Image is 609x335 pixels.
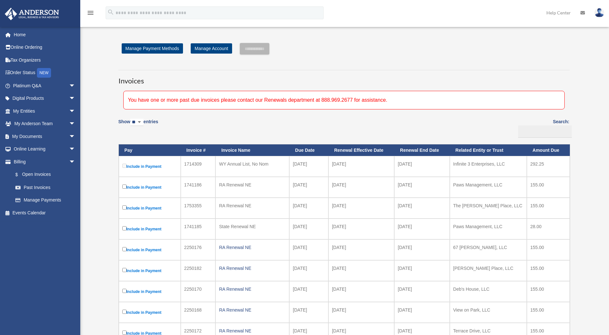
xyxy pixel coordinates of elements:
div: WY Annual List, No Nom [219,159,286,168]
td: [DATE] [289,239,328,260]
td: [DATE] [394,239,449,260]
input: Include in Payment [122,289,126,293]
div: RA Renewal NE [219,243,286,252]
label: Include in Payment [122,308,177,316]
td: The [PERSON_NAME] Place, LLC [450,198,527,219]
label: Show entries [118,118,158,133]
td: [PERSON_NAME] Place, LLC [450,260,527,281]
td: 2250182 [181,260,216,281]
a: Platinum Q&Aarrow_drop_down [4,79,85,92]
td: Paws Management, LLC [450,219,527,239]
th: Amount Due: activate to sort column ascending [527,144,570,156]
td: 28.00 [527,219,570,239]
a: Manage Payments [9,194,82,207]
th: Pay: activate to sort column descending [119,144,181,156]
input: Include in Payment [122,164,126,168]
td: 1753355 [181,198,216,219]
a: Digital Productsarrow_drop_down [4,92,85,105]
label: Include in Payment [122,204,177,212]
label: Include in Payment [122,246,177,254]
i: search [107,9,114,16]
span: arrow_drop_down [69,92,82,105]
span: arrow_drop_down [69,79,82,92]
span: arrow_drop_down [69,117,82,131]
td: [DATE] [394,156,449,177]
td: 1714309 [181,156,216,177]
th: Renewal Effective Date: activate to sort column ascending [328,144,394,156]
td: 155.00 [527,198,570,219]
div: You have one or more past due invoices please contact our Renewals department at 888.969.2677 for... [123,91,565,109]
td: [DATE] [289,198,328,219]
a: Billingarrow_drop_down [4,155,82,168]
a: Home [4,28,85,41]
td: 155.00 [527,260,570,281]
a: My Entitiesarrow_drop_down [4,105,85,117]
th: Renewal End Date: activate to sort column ascending [394,144,449,156]
td: 67 [PERSON_NAME], LLC [450,239,527,260]
td: [DATE] [328,281,394,302]
a: Order StatusNEW [4,66,85,80]
div: RA Renewal NE [219,180,286,189]
img: Anderson Advisors Platinum Portal [3,8,61,20]
label: Include in Payment [122,225,177,233]
input: Include in Payment [122,226,126,230]
div: RA Renewal NE [219,264,286,273]
td: [DATE] [328,260,394,281]
td: [DATE] [328,239,394,260]
span: arrow_drop_down [69,130,82,143]
td: [DATE] [328,302,394,323]
td: [DATE] [328,198,394,219]
input: Include in Payment [122,310,126,314]
h3: Invoices [118,70,570,86]
label: Include in Payment [122,288,177,296]
td: 155.00 [527,239,570,260]
div: RA Renewal NE [219,305,286,314]
td: [DATE] [328,177,394,198]
td: [DATE] [394,177,449,198]
div: NEW [37,68,51,78]
th: Related Entity or Trust: activate to sort column ascending [450,144,527,156]
label: Include in Payment [122,183,177,191]
td: 1741186 [181,177,216,198]
td: [DATE] [394,198,449,219]
td: 292.25 [527,156,570,177]
td: 2250168 [181,302,216,323]
a: menu [87,11,94,17]
td: [DATE] [289,302,328,323]
td: 155.00 [527,177,570,198]
td: [DATE] [328,219,394,239]
a: Manage Account [191,43,232,54]
input: Include in Payment [122,331,126,335]
i: menu [87,9,94,17]
a: My Anderson Teamarrow_drop_down [4,117,85,130]
td: [DATE] [394,302,449,323]
div: RA Renewal NE [219,285,286,294]
span: arrow_drop_down [69,155,82,168]
a: Online Learningarrow_drop_down [4,143,85,156]
td: [DATE] [394,219,449,239]
label: Include in Payment [122,267,177,275]
input: Search: [518,125,572,138]
td: 1741185 [181,219,216,239]
td: [DATE] [394,260,449,281]
a: Past Invoices [9,181,82,194]
a: My Documentsarrow_drop_down [4,130,85,143]
td: Deb's House, LLC [450,281,527,302]
label: Search: [516,118,570,138]
td: [DATE] [289,156,328,177]
a: Manage Payment Methods [122,43,183,54]
a: Tax Organizers [4,54,85,66]
td: [DATE] [289,177,328,198]
div: State Renewal NE [219,222,286,231]
div: RA Renewal NE [219,201,286,210]
td: 155.00 [527,281,570,302]
td: [DATE] [289,281,328,302]
td: View on Park, LLC [450,302,527,323]
a: $Open Invoices [9,168,79,181]
th: Invoice #: activate to sort column ascending [181,144,216,156]
th: Invoice Name: activate to sort column ascending [215,144,289,156]
td: [DATE] [289,260,328,281]
span: $ [19,171,22,179]
span: arrow_drop_down [69,143,82,156]
input: Include in Payment [122,268,126,272]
